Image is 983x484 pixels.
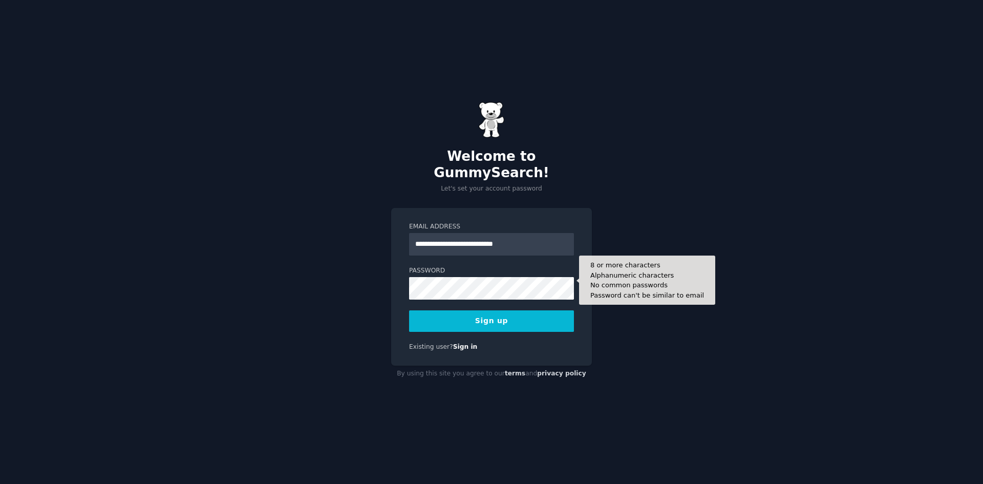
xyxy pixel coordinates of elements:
[537,370,586,377] a: privacy policy
[391,366,592,382] div: By using this site you agree to our and
[409,266,574,276] label: Password
[409,343,453,350] span: Existing user?
[409,222,574,232] label: Email Address
[453,343,478,350] a: Sign in
[479,102,504,138] img: Gummy Bear
[505,370,525,377] a: terms
[409,310,574,332] button: Sign up
[391,149,592,181] h2: Welcome to GummySearch!
[391,184,592,194] p: Let's set your account password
